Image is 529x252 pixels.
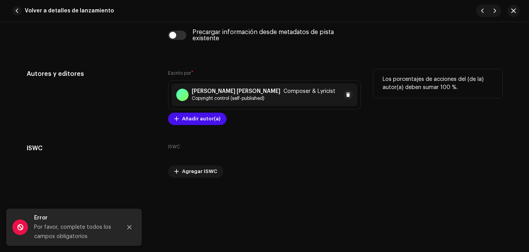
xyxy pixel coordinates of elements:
[168,71,191,75] small: Escrito por
[383,75,493,92] p: Los porcentajes de acciones del (de la) autor(a) deben sumar 100 %.
[122,219,137,235] button: Close
[283,88,335,94] span: Composer & Lyricist
[192,88,280,94] strong: [PERSON_NAME] [PERSON_NAME]
[168,113,227,125] button: Añadir autor(a)
[27,69,156,79] h5: Autores y editores
[168,144,180,150] label: ISWC
[34,223,115,241] div: Por favor, complete todos los campos obligatorios
[168,165,223,178] button: Agregar ISWC
[192,29,361,41] div: Precargar información desde metadatos de pista existente
[182,164,217,179] span: Agregar ISWC
[27,144,156,153] h5: ISWC
[34,213,115,223] div: Error
[192,95,335,101] span: Copyright control (self-published)
[182,111,220,127] span: Añadir autor(a)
